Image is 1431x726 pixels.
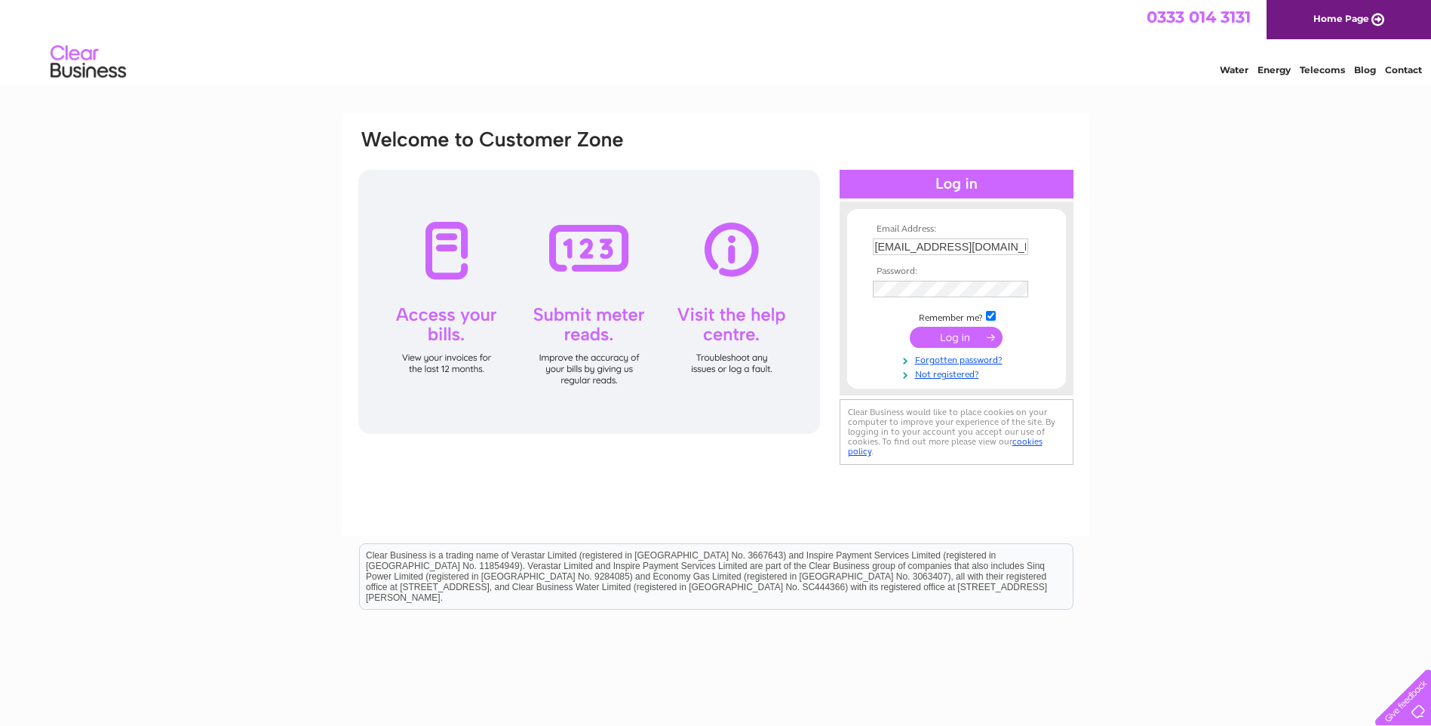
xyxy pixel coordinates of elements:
[1300,64,1345,75] a: Telecoms
[873,352,1044,366] a: Forgotten password?
[869,309,1044,324] td: Remember me?
[848,436,1043,457] a: cookies policy
[360,8,1073,73] div: Clear Business is a trading name of Verastar Limited (registered in [GEOGRAPHIC_DATA] No. 3667643...
[869,224,1044,235] th: Email Address:
[1257,64,1291,75] a: Energy
[1220,64,1248,75] a: Water
[1147,8,1251,26] a: 0333 014 3131
[1385,64,1422,75] a: Contact
[869,266,1044,277] th: Password:
[910,327,1003,348] input: Submit
[873,366,1044,380] a: Not registered?
[50,39,127,85] img: logo.png
[840,399,1073,465] div: Clear Business would like to place cookies on your computer to improve your experience of the sit...
[1354,64,1376,75] a: Blog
